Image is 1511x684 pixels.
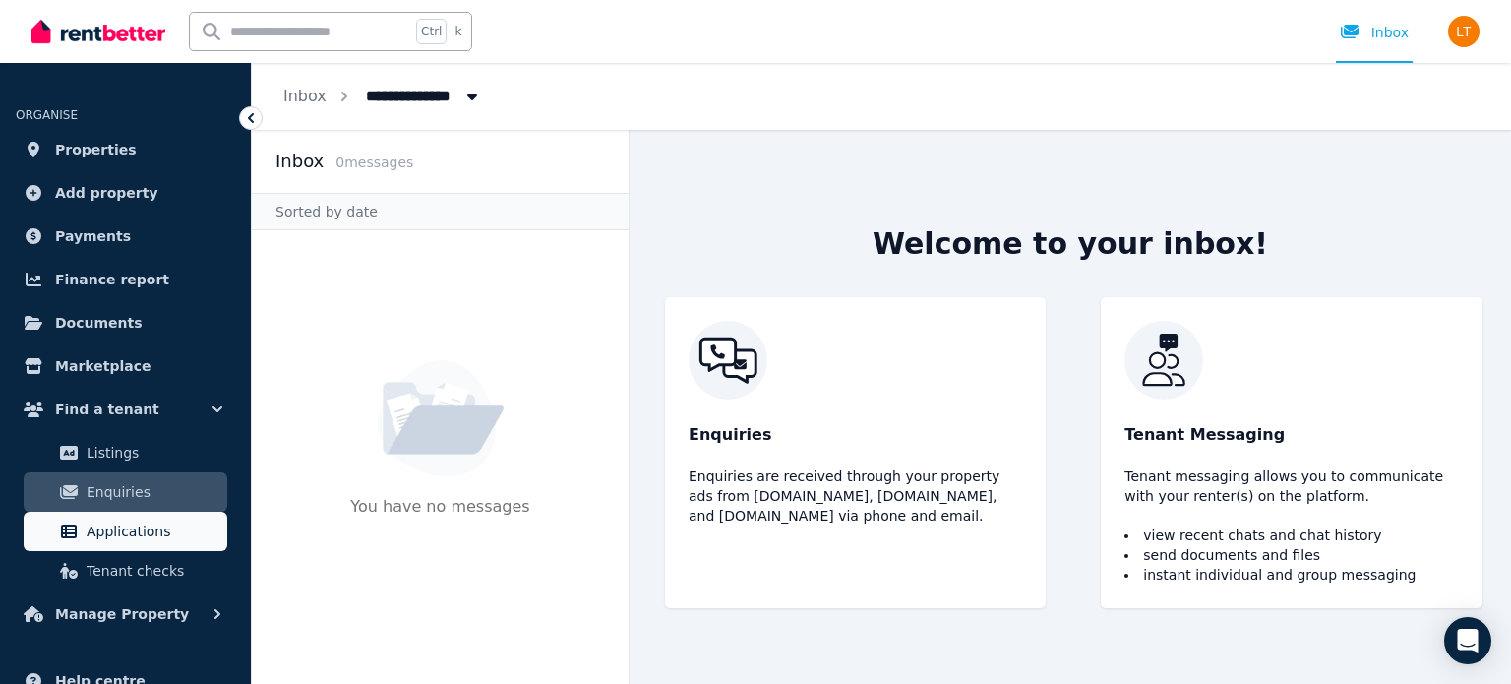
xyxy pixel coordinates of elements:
[16,173,235,213] a: Add property
[335,155,413,170] span: 0 message s
[16,260,235,299] a: Finance report
[689,321,1022,400] img: RentBetter Inbox
[16,130,235,169] a: Properties
[16,217,235,256] a: Payments
[55,602,189,626] span: Manage Property
[16,594,235,634] button: Manage Property
[454,24,461,39] span: k
[16,390,235,429] button: Find a tenant
[1124,526,1458,545] li: view recent chats and chat history
[24,433,227,472] a: Listings
[873,226,1268,262] h2: Welcome to your inbox!
[689,466,1022,526] p: Enquiries are received through your property ads from [DOMAIN_NAME], [DOMAIN_NAME], and [DOMAIN_N...
[1124,565,1458,585] li: instant individual and group messaging
[55,398,159,421] span: Find a tenant
[24,551,227,591] a: Tenant checks
[1444,617,1491,664] div: Open Intercom Messenger
[87,441,219,465] span: Listings
[55,268,169,291] span: Finance report
[1124,423,1285,447] span: Tenant Messaging
[16,303,235,342] a: Documents
[16,108,78,122] span: ORGANISE
[416,19,447,44] span: Ctrl
[55,354,151,378] span: Marketplace
[1340,23,1409,42] div: Inbox
[689,423,1022,447] p: Enquiries
[1124,321,1458,400] img: RentBetter Inbox
[1124,545,1458,565] li: send documents and files
[55,224,131,248] span: Payments
[24,512,227,551] a: Applications
[31,17,165,46] img: RentBetter
[55,138,137,161] span: Properties
[283,87,327,105] a: Inbox
[24,472,227,512] a: Enquiries
[1448,16,1480,47] img: Leanne Taylor
[16,346,235,386] a: Marketplace
[87,559,219,583] span: Tenant checks
[252,63,514,130] nav: Breadcrumb
[275,148,324,175] h2: Inbox
[1124,466,1458,506] p: Tenant messaging allows you to communicate with your renter(s) on the platform.
[350,495,529,554] p: You have no messages
[55,311,143,335] span: Documents
[87,520,219,543] span: Applications
[55,181,158,205] span: Add property
[87,480,219,504] span: Enquiries
[252,193,629,230] div: Sorted by date
[378,360,504,476] img: No Message Available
